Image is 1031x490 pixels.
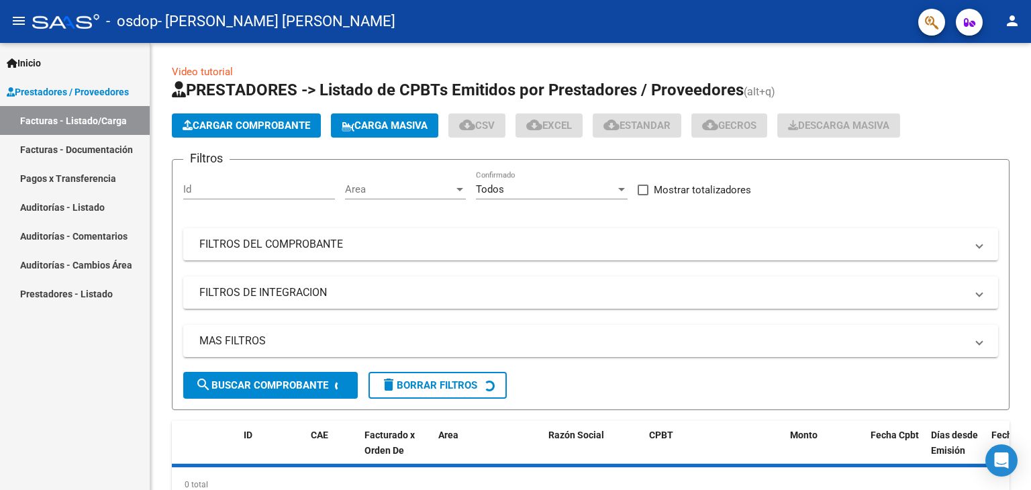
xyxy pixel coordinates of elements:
mat-icon: person [1004,13,1020,29]
span: Mostrar totalizadores [654,182,751,198]
span: Cargar Comprobante [183,119,310,132]
app-download-masive: Descarga masiva de comprobantes (adjuntos) [777,113,900,138]
button: Descarga Masiva [777,113,900,138]
span: (alt+q) [744,85,775,98]
span: Carga Masiva [342,119,428,132]
mat-icon: cloud_download [603,117,620,133]
span: Gecros [702,119,756,132]
mat-icon: cloud_download [459,117,475,133]
span: Razón Social [548,430,604,440]
span: Fecha Cpbt [871,430,919,440]
button: CSV [448,113,505,138]
span: Todos [476,183,504,195]
button: Carga Masiva [331,113,438,138]
mat-icon: cloud_download [526,117,542,133]
span: - osdop [106,7,158,36]
datatable-header-cell: Días desde Emisión [926,421,986,480]
mat-panel-title: FILTROS DEL COMPROBANTE [199,237,966,252]
span: Area [438,430,458,440]
datatable-header-cell: CAE [305,421,359,480]
span: CPBT [649,430,673,440]
span: Fecha Recibido [991,430,1029,456]
datatable-header-cell: Monto [785,421,865,480]
button: Gecros [691,113,767,138]
datatable-header-cell: Fecha Cpbt [865,421,926,480]
mat-icon: menu [11,13,27,29]
button: Estandar [593,113,681,138]
span: Monto [790,430,818,440]
button: Borrar Filtros [369,372,507,399]
datatable-header-cell: Facturado x Orden De [359,421,433,480]
span: CSV [459,119,495,132]
span: PRESTADORES -> Listado de CPBTs Emitidos por Prestadores / Proveedores [172,81,744,99]
span: - [PERSON_NAME] [PERSON_NAME] [158,7,395,36]
mat-icon: search [195,377,211,393]
datatable-header-cell: Razón Social [543,421,644,480]
button: Cargar Comprobante [172,113,321,138]
mat-expansion-panel-header: MAS FILTROS [183,325,998,357]
span: CAE [311,430,328,440]
span: ID [244,430,252,440]
span: Borrar Filtros [381,379,477,391]
span: Facturado x Orden De [364,430,415,456]
h3: Filtros [183,149,230,168]
datatable-header-cell: CPBT [644,421,785,480]
button: EXCEL [515,113,583,138]
span: Días desde Emisión [931,430,978,456]
datatable-header-cell: Area [433,421,524,480]
mat-expansion-panel-header: FILTROS DE INTEGRACION [183,277,998,309]
span: Descarga Masiva [788,119,889,132]
span: Buscar Comprobante [195,379,328,391]
a: Video tutorial [172,66,233,78]
span: Estandar [603,119,671,132]
datatable-header-cell: ID [238,421,305,480]
mat-panel-title: FILTROS DE INTEGRACION [199,285,966,300]
button: Buscar Comprobante [183,372,358,399]
mat-panel-title: MAS FILTROS [199,334,966,348]
span: EXCEL [526,119,572,132]
mat-icon: cloud_download [702,117,718,133]
span: Area [345,183,454,195]
span: Inicio [7,56,41,70]
mat-icon: delete [381,377,397,393]
mat-expansion-panel-header: FILTROS DEL COMPROBANTE [183,228,998,260]
span: Prestadores / Proveedores [7,85,129,99]
div: Open Intercom Messenger [985,444,1018,477]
